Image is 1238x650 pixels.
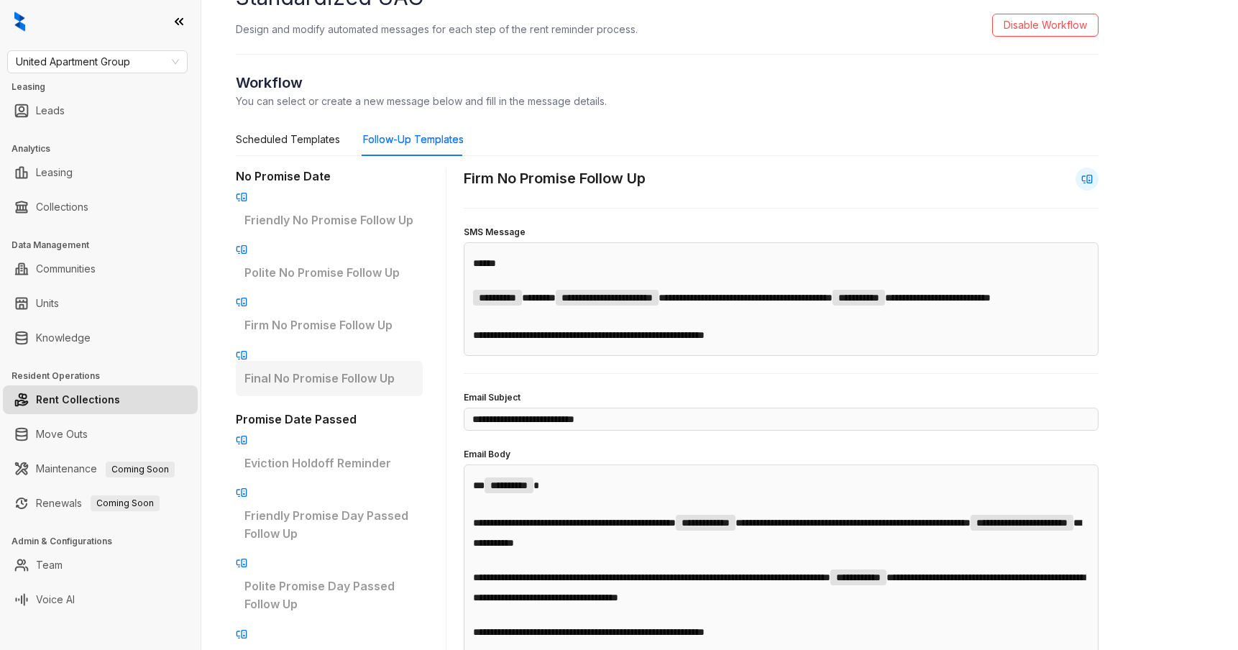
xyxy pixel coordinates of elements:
button: Disable Workflow [992,14,1099,37]
a: Collections [36,193,88,221]
span: Coming Soon [106,462,175,477]
a: Move Outs [36,420,88,449]
a: Team [36,551,63,580]
a: Rent Collections [36,385,120,414]
span: Coming Soon [91,495,160,511]
li: Units [3,289,198,318]
p: Final No Promise Follow Up [244,370,414,388]
p: Design and modify automated messages for each step of the rent reminder process. [236,22,638,37]
li: Rent Collections [3,385,198,414]
li: Communities [3,255,198,283]
a: Leads [36,96,65,125]
p: Friendly No Promise Follow Up [244,211,414,229]
a: Units [36,289,59,318]
h3: Resident Operations [12,370,201,383]
li: Collections [3,193,198,221]
h3: Promise Date Passed [236,411,423,429]
h2: Firm No Promise Follow Up [464,168,646,190]
li: Maintenance [3,454,198,483]
h3: Analytics [12,142,201,155]
h3: Leasing [12,81,201,93]
li: Leads [3,96,198,125]
a: Communities [36,255,96,283]
p: Polite No Promise Follow Up [244,264,414,282]
span: United Apartment Group [16,51,179,73]
h3: Admin & Configurations [12,535,201,548]
h4: SMS Message [464,226,1099,239]
li: Team [3,551,198,580]
h2: Workflow [236,72,1099,93]
li: Knowledge [3,324,198,352]
div: Scheduled Templates [236,132,340,147]
img: logo [14,12,25,32]
h3: Data Management [12,239,201,252]
p: Firm No Promise Follow Up [244,316,414,334]
div: Follow-Up Templates [363,132,464,147]
p: You can select or create a new message below and fill in the message details. [236,93,1099,109]
p: Friendly Promise Day Passed Follow Up [244,507,414,543]
a: Voice AI [36,585,75,614]
li: Renewals [3,489,198,518]
p: Eviction Holdoff Reminder [244,454,414,472]
span: Disable Workflow [1004,17,1087,33]
a: Leasing [36,158,73,187]
a: Knowledge [36,324,91,352]
h4: Email Subject [464,391,1099,405]
a: RenewalsComing Soon [36,489,160,518]
li: Move Outs [3,420,198,449]
p: Polite Promise Day Passed Follow Up [244,577,414,613]
h3: No Promise Date [236,168,423,186]
li: Leasing [3,158,198,187]
li: Voice AI [3,585,198,614]
h4: Email Body [464,448,1099,462]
